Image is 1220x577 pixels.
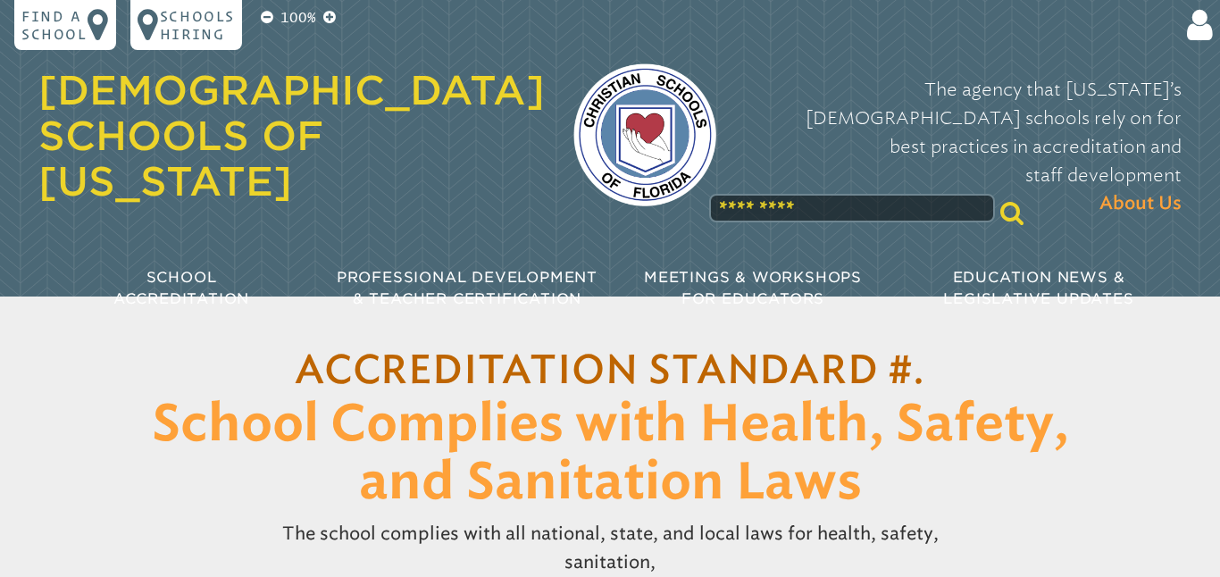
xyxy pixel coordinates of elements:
p: Schools Hiring [160,7,235,43]
p: The agency that [US_STATE]’s [DEMOGRAPHIC_DATA] schools rely on for best practices in accreditati... [745,75,1182,218]
span: About Us [1099,189,1182,218]
span: Education News & Legislative Updates [943,269,1133,307]
span: School Complies with Health, Safety, and Sanitation Laws [152,400,1069,507]
span: School Accreditation [113,269,249,307]
img: csf-logo-web-colors.png [573,63,716,206]
a: [DEMOGRAPHIC_DATA] Schools of [US_STATE] [38,67,545,205]
p: Find a school [21,7,88,43]
p: 100% [277,7,320,29]
a: Accreditation Standard #. [295,352,925,391]
span: Professional Development & Teacher Certification [337,269,597,307]
span: Meetings & Workshops for Educators [644,269,862,307]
